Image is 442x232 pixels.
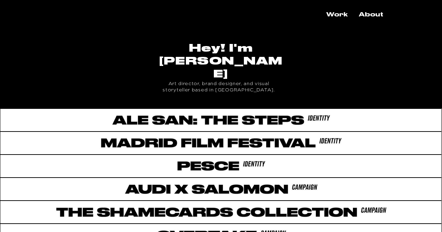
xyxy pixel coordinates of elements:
[321,9,389,21] nav: Site
[162,81,275,92] span: Art director, brand designer, and visual storyteller based in [GEOGRAPHIC_DATA].
[354,9,389,21] a: About
[321,9,354,21] a: Work
[355,9,387,21] p: About
[323,9,351,21] p: Work
[159,43,283,79] span: Hey! I'm [PERSON_NAME]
